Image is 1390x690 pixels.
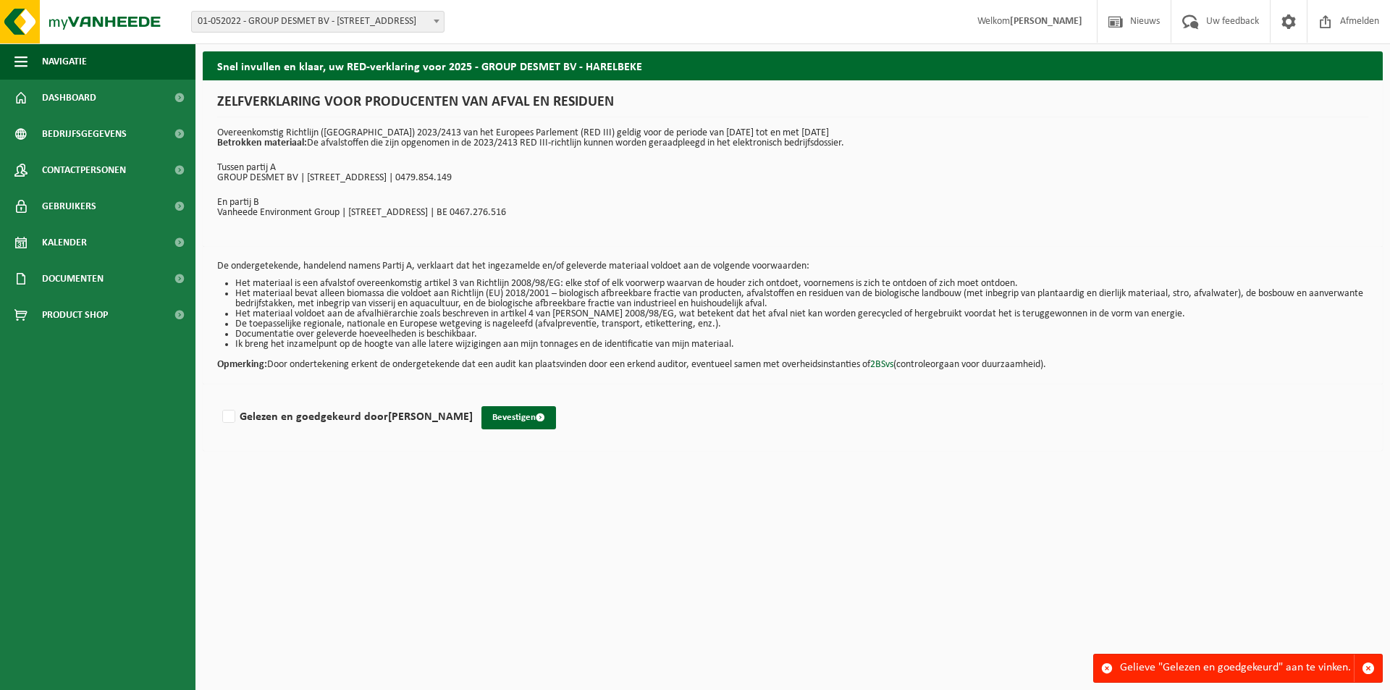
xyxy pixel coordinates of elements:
p: Overeenkomstig Richtlijn ([GEOGRAPHIC_DATA]) 2023/2413 van het Europees Parlement (RED III) geldi... [217,128,1368,148]
li: Het materiaal is een afvalstof overeenkomstig artikel 3 van Richtlijn 2008/98/EG: elke stof of el... [235,279,1368,289]
p: GROUP DESMET BV | [STREET_ADDRESS] | 0479.854.149 [217,173,1368,183]
h1: ZELFVERKLARING VOOR PRODUCENTEN VAN AFVAL EN RESIDUEN [217,95,1368,117]
span: Bedrijfsgegevens [42,116,127,152]
p: De ondergetekende, handelend namens Partij A, verklaart dat het ingezamelde en/of geleverde mater... [217,261,1368,272]
div: Gelieve "Gelezen en goedgekeurd" aan te vinken. [1120,655,1354,682]
p: Door ondertekening erkent de ondergetekende dat een audit kan plaatsvinden door een erkend audito... [217,350,1368,370]
span: 01-052022 - GROUP DESMET BV - 8530 HARELBEKE, KORTRIJKSESTEENWEG 372 [192,12,444,32]
span: Product Shop [42,297,108,333]
button: Bevestigen [481,406,556,429]
p: Tussen partij A [217,163,1368,173]
p: En partij B [217,198,1368,208]
p: Vanheede Environment Group | [STREET_ADDRESS] | BE 0467.276.516 [217,208,1368,218]
li: Documentatie over geleverde hoeveelheden is beschikbaar. [235,329,1368,340]
strong: Betrokken materiaal: [217,138,307,148]
h2: Snel invullen en klaar, uw RED-verklaring voor 2025 - GROUP DESMET BV - HARELBEKE [203,51,1383,80]
span: Gebruikers [42,188,96,224]
span: Documenten [42,261,104,297]
li: Ik breng het inzamelpunt op de hoogte van alle latere wijzigingen aan mijn tonnages en de identif... [235,340,1368,350]
li: Het materiaal voldoet aan de afvalhiërarchie zoals beschreven in artikel 4 van [PERSON_NAME] 2008... [235,309,1368,319]
span: 01-052022 - GROUP DESMET BV - 8530 HARELBEKE, KORTRIJKSESTEENWEG 372 [191,11,445,33]
strong: Opmerking: [217,359,267,370]
strong: [PERSON_NAME] [1010,16,1082,27]
li: De toepasselijke regionale, nationale en Europese wetgeving is nageleefd (afvalpreventie, transpo... [235,319,1368,329]
label: Gelezen en goedgekeurd door [219,406,473,428]
li: Het materiaal bevat alleen biomassa die voldoet aan Richtlijn (EU) 2018/2001 – biologisch afbreek... [235,289,1368,309]
strong: [PERSON_NAME] [388,411,473,423]
span: Dashboard [42,80,96,116]
a: 2BSvs [870,359,893,370]
span: Navigatie [42,43,87,80]
span: Kalender [42,224,87,261]
span: Contactpersonen [42,152,126,188]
